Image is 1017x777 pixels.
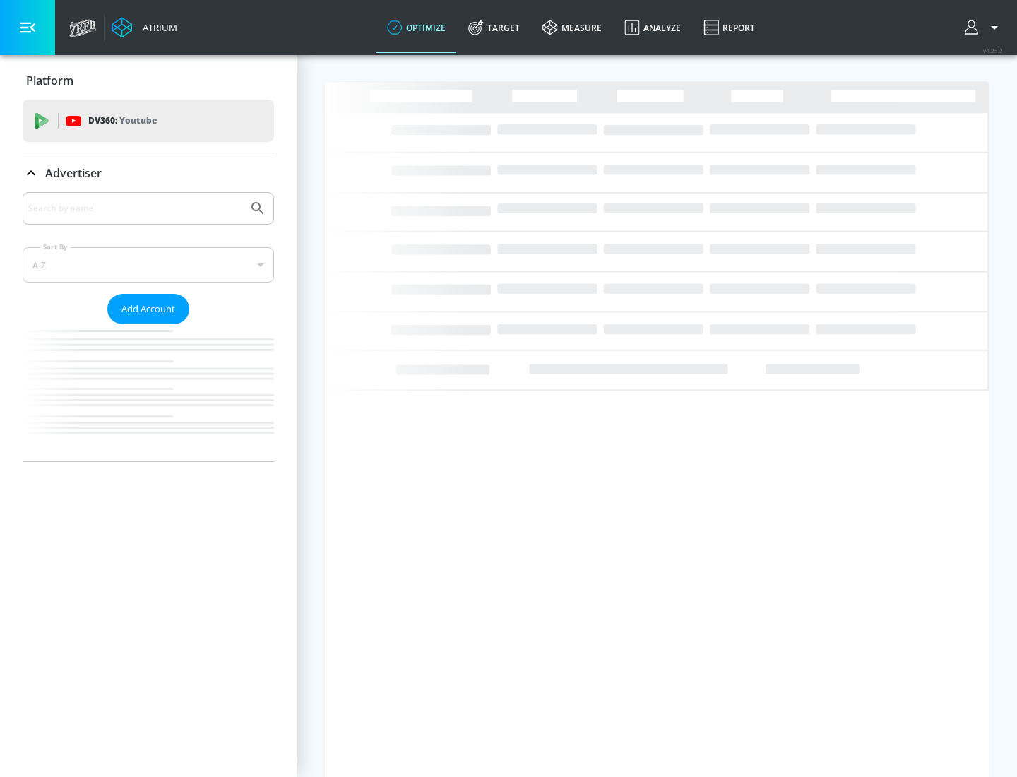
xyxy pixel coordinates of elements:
p: DV360: [88,113,157,129]
button: Add Account [107,294,189,324]
div: Advertiser [23,153,274,193]
a: Report [692,2,766,53]
div: Platform [23,61,274,100]
p: Platform [26,73,73,88]
input: Search by name [28,199,242,218]
div: DV360: Youtube [23,100,274,142]
a: Analyze [613,2,692,53]
div: A-Z [23,247,274,283]
span: v 4.25.2 [983,47,1003,54]
p: Youtube [119,113,157,128]
label: Sort By [40,242,71,251]
div: Atrium [137,21,177,34]
a: Target [457,2,531,53]
p: Advertiser [45,165,102,181]
nav: list of Advertiser [23,324,274,461]
a: Atrium [112,17,177,38]
div: Advertiser [23,192,274,461]
span: Add Account [121,301,175,317]
a: measure [531,2,613,53]
a: optimize [376,2,457,53]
